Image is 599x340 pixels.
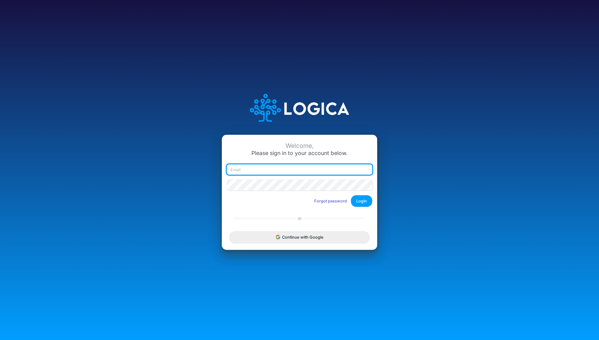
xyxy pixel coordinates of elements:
[227,164,372,175] input: Email
[351,195,372,207] button: Login
[310,196,351,206] button: Forgot password
[251,150,348,156] span: Please sign in to your account below.
[227,142,372,149] div: Welcome,
[230,231,369,243] button: Continue with Google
